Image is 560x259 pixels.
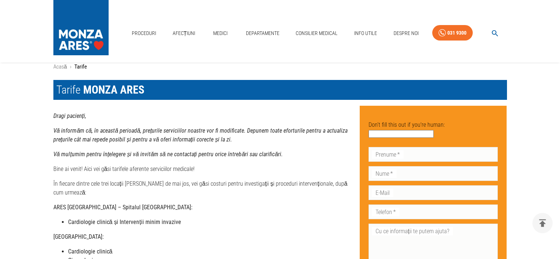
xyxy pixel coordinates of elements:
input: Don’t fill this out if you're human: [369,130,434,138]
p: Tarife [74,63,87,71]
a: 031 9300 [432,25,473,41]
a: Despre Noi [391,26,422,41]
p: Bine ai venit! Aici vei găsi tarifele aferente serviciilor medicale! [53,165,354,174]
label: Don’t fill this out if you're human: [369,121,445,137]
p: În fiecare dintre cele trei locații [PERSON_NAME] de mai jos, vei găsi costuri pentru investigați... [53,179,354,197]
a: Proceduri [129,26,159,41]
strong: ARES [GEOGRAPHIC_DATA] – Spitalul [GEOGRAPHIC_DATA]: [53,204,193,211]
strong: [GEOGRAPHIC_DATA]: [53,233,104,240]
button: delete [532,213,553,233]
a: Departamente [243,26,282,41]
a: Afecțiuni [170,26,198,41]
li: › [70,63,71,71]
div: 031 9300 [447,28,466,38]
strong: Cardiologie clinică [68,248,113,255]
a: Medici [209,26,232,41]
nav: breadcrumb [53,63,507,71]
a: Consilier Medical [293,26,341,41]
a: Acasă [53,63,67,70]
strong: Dragi pacienți, [53,112,86,119]
h1: Tarife [53,80,507,100]
strong: Cardiologie clinică și Intervenții minim invazive [68,218,181,225]
strong: Vă mulțumim pentru înțelegere și vă invităm să ne contactați pentru orice întrebări sau clarificări. [53,151,283,158]
strong: Vă informăm că, în această perioadă, prețurile serviciilor noastre vor fi modificate. Depunem toa... [53,127,348,143]
span: MONZA ARES [83,83,144,96]
a: Info Utile [351,26,380,41]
